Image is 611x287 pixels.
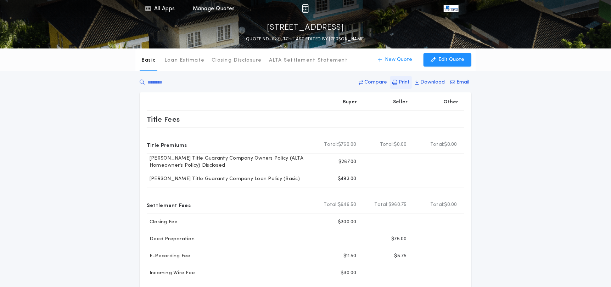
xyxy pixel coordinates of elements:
span: $0.00 [444,141,457,148]
p: Other [444,99,459,106]
button: Email [448,76,471,89]
span: $646.50 [338,201,357,208]
p: Closing Disclosure [212,57,262,64]
p: ALTA Settlement Statement [269,57,348,64]
p: Settlement Fees [147,199,191,211]
p: [STREET_ADDRESS] [267,22,344,34]
p: $5.75 [394,253,407,260]
p: Title Premiums [147,139,187,150]
p: Download [420,79,445,86]
p: [PERSON_NAME] Title Guaranty Company Owners Policy (ALTA Homeowner's Policy) Disclosed [147,155,312,169]
b: Total: [324,201,338,208]
img: vs-icon [444,5,459,12]
b: Total: [324,141,338,148]
p: [PERSON_NAME] Title Guaranty Company Loan Policy (Basic) [147,176,300,183]
p: Print [399,79,410,86]
p: Title Fees [147,114,180,125]
p: QUOTE ND-11231-TC - LAST EDITED BY [PERSON_NAME] [246,36,365,43]
p: Incoming Wire Fee [147,270,195,277]
b: Total: [380,141,394,148]
p: Closing Fee [147,219,178,226]
p: $300.00 [338,219,357,226]
span: $760.00 [338,141,357,148]
p: Loan Estimate [164,57,204,64]
p: Edit Quote [438,56,464,63]
button: Compare [357,76,389,89]
p: Basic [141,57,156,64]
button: New Quote [371,53,419,67]
p: New Quote [385,56,412,63]
p: $267.00 [338,159,357,166]
p: E-Recording Fee [147,253,191,260]
img: img [302,4,309,13]
span: $0.00 [394,141,407,148]
span: $0.00 [444,201,457,208]
p: Deed Preparation [147,236,195,243]
span: $960.75 [388,201,407,208]
p: Buyer [343,99,357,106]
button: Download [413,76,447,89]
p: $75.00 [391,236,407,243]
p: Seller [393,99,408,106]
p: $493.00 [338,176,357,183]
b: Total: [375,201,389,208]
b: Total: [430,141,444,148]
button: Print [390,76,412,89]
p: Compare [364,79,387,86]
b: Total: [430,201,444,208]
p: $11.50 [343,253,357,260]
p: Email [456,79,469,86]
button: Edit Quote [424,53,471,67]
p: $30.00 [341,270,357,277]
